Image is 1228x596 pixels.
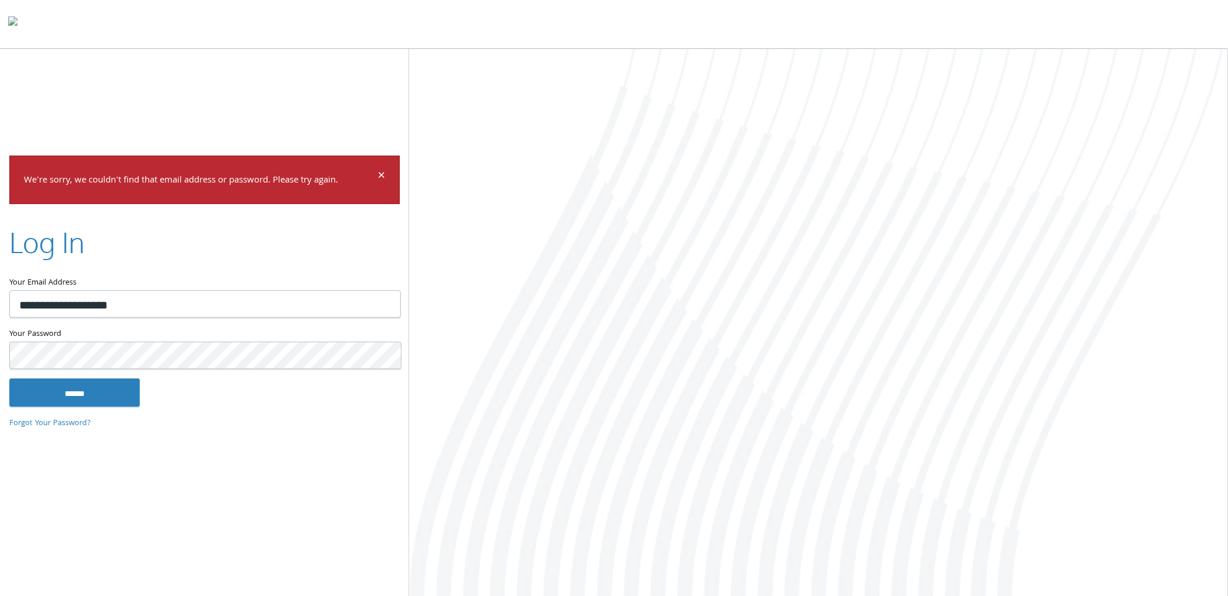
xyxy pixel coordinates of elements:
[9,327,400,342] label: Your Password
[378,170,385,184] button: Dismiss alert
[9,223,85,262] h2: Log In
[8,12,17,36] img: todyl-logo-dark.svg
[9,416,91,429] a: Forgot Your Password?
[378,166,385,188] span: ×
[24,173,376,190] p: We're sorry, we couldn't find that email address or password. Please try again.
